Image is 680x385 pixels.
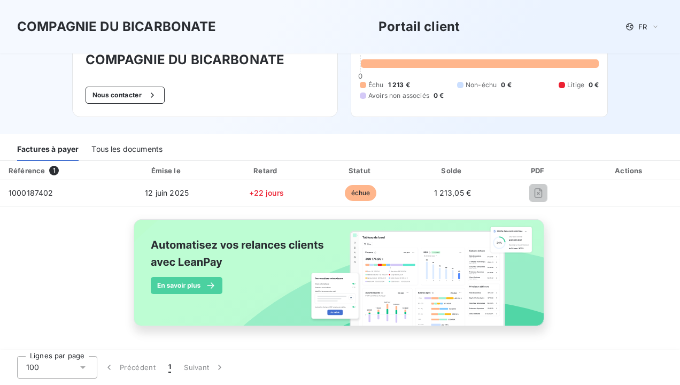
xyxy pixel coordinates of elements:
[91,138,163,161] div: Tous les documents
[17,17,217,36] h3: COMPAGNIE DU BICARBONATE
[316,165,405,176] div: Statut
[49,166,59,175] span: 1
[638,22,647,31] span: FR
[168,362,171,373] span: 1
[582,165,678,176] div: Actions
[249,188,284,197] span: +22 jours
[358,72,362,80] span: 0
[345,185,377,201] span: échue
[501,80,511,90] span: 0 €
[17,138,79,161] div: Factures à payer
[162,356,177,379] button: 1
[86,50,324,70] h3: COMPAGNIE DU BICARBONATE
[9,166,45,175] div: Référence
[368,91,429,101] span: Avoirs non associés
[26,362,39,373] span: 100
[97,356,162,379] button: Précédent
[86,87,165,104] button: Nous contacter
[388,80,410,90] span: 1 213 €
[368,80,384,90] span: Échu
[466,80,497,90] span: Non-échu
[378,17,460,36] h3: Portail client
[434,91,444,101] span: 0 €
[9,188,53,197] span: 1000187402
[117,165,217,176] div: Émise le
[221,165,312,176] div: Retard
[567,80,584,90] span: Litige
[124,213,556,344] img: banner
[409,165,496,176] div: Solde
[145,188,189,197] span: 12 juin 2025
[177,356,231,379] button: Suivant
[500,165,577,176] div: PDF
[589,80,599,90] span: 0 €
[434,188,472,197] span: 1 213,05 €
